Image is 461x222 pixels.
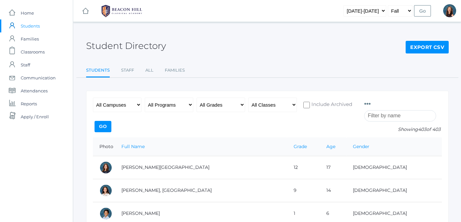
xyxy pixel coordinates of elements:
[21,84,48,97] span: Attendances
[21,6,34,19] span: Home
[93,137,115,156] th: Photo
[21,97,37,110] span: Reports
[346,156,442,179] td: [DEMOGRAPHIC_DATA]
[121,64,134,77] a: Staff
[99,184,112,197] div: Phoenix Abdulla
[86,64,110,78] a: Students
[95,121,111,132] input: Go
[287,179,320,202] td: 9
[97,3,146,19] img: BHCALogos-05-308ed15e86a5a0abce9b8dd61676a3503ac9727e845dece92d48e8588c001991.png
[406,41,449,54] a: Export CSV
[353,144,369,149] a: Gender
[364,110,436,122] input: Filter by name
[21,110,49,123] span: Apply / Enroll
[115,156,287,179] td: [PERSON_NAME][GEOGRAPHIC_DATA]
[364,126,442,133] p: Showing of 403
[86,41,166,51] h2: Student Directory
[21,71,56,84] span: Communication
[99,161,112,174] div: Charlotte Abdulla
[287,156,320,179] td: 12
[115,179,287,202] td: [PERSON_NAME], [GEOGRAPHIC_DATA]
[310,101,352,109] span: Include Archived
[99,207,112,220] div: Dominic Abrea
[443,4,456,17] div: Hilary Erickson
[21,19,40,32] span: Students
[21,45,45,58] span: Classrooms
[294,144,307,149] a: Grade
[21,58,30,71] span: Staff
[414,5,431,17] input: Go
[121,144,145,149] a: Full Name
[418,126,426,132] span: 403
[165,64,185,77] a: Families
[21,32,39,45] span: Families
[346,179,442,202] td: [DEMOGRAPHIC_DATA]
[326,144,335,149] a: Age
[320,179,346,202] td: 14
[303,102,310,108] input: Include Archived
[320,156,346,179] td: 17
[145,64,153,77] a: All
